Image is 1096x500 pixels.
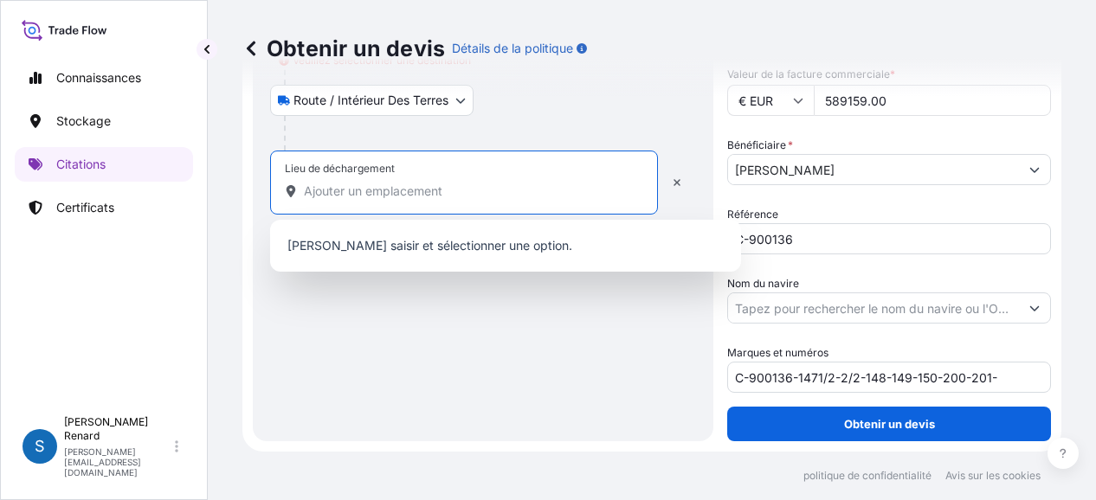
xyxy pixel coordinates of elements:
font: Obtenir un devis [844,417,935,431]
div: Afficher les suggestions [270,220,741,272]
font: Marques et numéros [727,346,828,359]
font: Citations [56,157,106,171]
font: Obtenir un devis [267,35,445,61]
input: Tapez le montant [814,85,1051,116]
input: Tapez pour rechercher le nom du navire ou l'OMI [728,292,1019,324]
font: Certificats [56,200,114,215]
font: S [35,437,45,455]
input: Votre référence interne [727,223,1051,254]
font: Renard [64,429,100,442]
font: [PERSON_NAME][EMAIL_ADDRESS][DOMAIN_NAME] [64,446,141,478]
button: Afficher les suggestions [1019,154,1050,185]
button: Sélectionnez le transport [270,85,474,116]
font: Route / Intérieur des terres [293,93,448,107]
font: [PERSON_NAME] [64,415,148,428]
input: Lieu de déchargement [304,183,636,200]
font: Avis sur les cookies [945,469,1041,482]
input: Numéro1, numéro2,... [727,362,1051,393]
font: [PERSON_NAME] saisir et sélectionner une option. [287,238,572,253]
font: Connaissances [56,70,141,85]
font: Nom du navire [727,277,799,290]
font: Référence [727,208,778,221]
button: Afficher les suggestions [1019,292,1050,324]
font: Bénéficiaire [727,138,786,151]
input: Nom et prénom [728,154,1019,185]
font: Lieu de déchargement [285,162,395,175]
font: politique de confidentialité [803,469,932,482]
font: Stockage [56,113,111,128]
font: Détails de la politique [452,41,573,55]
